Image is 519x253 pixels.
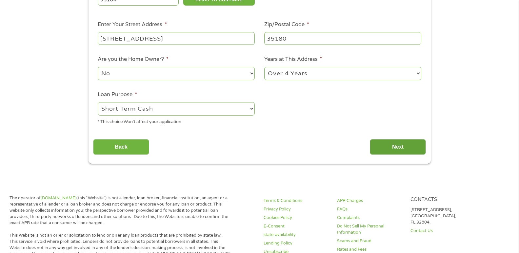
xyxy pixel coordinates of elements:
a: Scams and Fraud [337,238,403,244]
label: Zip/Postal Code [264,21,309,28]
a: E-Consent [264,223,329,229]
input: Next [370,139,426,155]
label: Enter Your Street Address [98,21,167,28]
a: Lending Policy [264,240,329,246]
a: Do Not Sell My Personal Information [337,223,403,236]
a: Privacy Policy [264,206,329,212]
a: [DOMAIN_NAME] [41,195,76,201]
label: Are you the Home Owner? [98,56,169,63]
input: Back [93,139,149,155]
a: Cookies Policy [264,215,329,221]
div: * This choice Won’t affect your application [98,117,255,125]
a: state-availability [264,232,329,238]
label: Loan Purpose [98,91,137,98]
a: Contact Us [410,228,476,234]
a: Rates and Fees [337,246,403,253]
a: Complaints [337,215,403,221]
a: APR Charges [337,198,403,204]
input: 1 Main Street [98,32,255,45]
p: The operator of (this “Website”) is not a lender, loan broker, financial institution, an agent or... [10,195,230,226]
label: Years at This Address [264,56,322,63]
a: Terms & Conditions [264,198,329,204]
p: [STREET_ADDRESS], [GEOGRAPHIC_DATA], FL 32804. [410,207,476,226]
h4: Contacts [410,197,476,203]
a: FAQs [337,206,403,212]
